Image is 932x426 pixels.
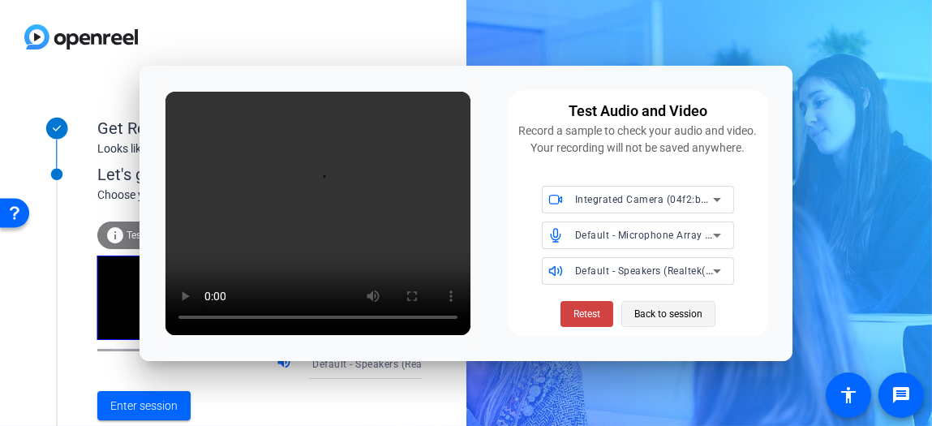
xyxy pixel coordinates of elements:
div: Get Ready! [97,116,422,140]
button: Retest [560,301,613,327]
button: Back to session [621,301,715,327]
div: Test Audio and Video [569,100,707,123]
div: Choose your settings [97,187,455,204]
mat-icon: accessibility [839,385,858,405]
span: Test your audio and video [127,230,239,241]
div: Looks like you've been invited to join [97,140,422,157]
div: Let's get connected. [97,162,455,187]
span: Integrated Camera (04f2:b6d0) [575,192,724,205]
span: Back to session [634,299,702,329]
mat-icon: message [891,385,911,405]
span: Enter session [110,398,178,415]
span: Default - Speakers (Realtek(R) Audio) [575,264,750,277]
span: Default - Speakers (Realtek(R) Audio) [312,357,487,370]
mat-icon: info [105,226,125,245]
div: Record a sample to check your audio and video. Your recording will not be saved anywhere. [518,123,758,157]
span: Retest [573,307,600,321]
mat-icon: volume_up [276,354,295,373]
